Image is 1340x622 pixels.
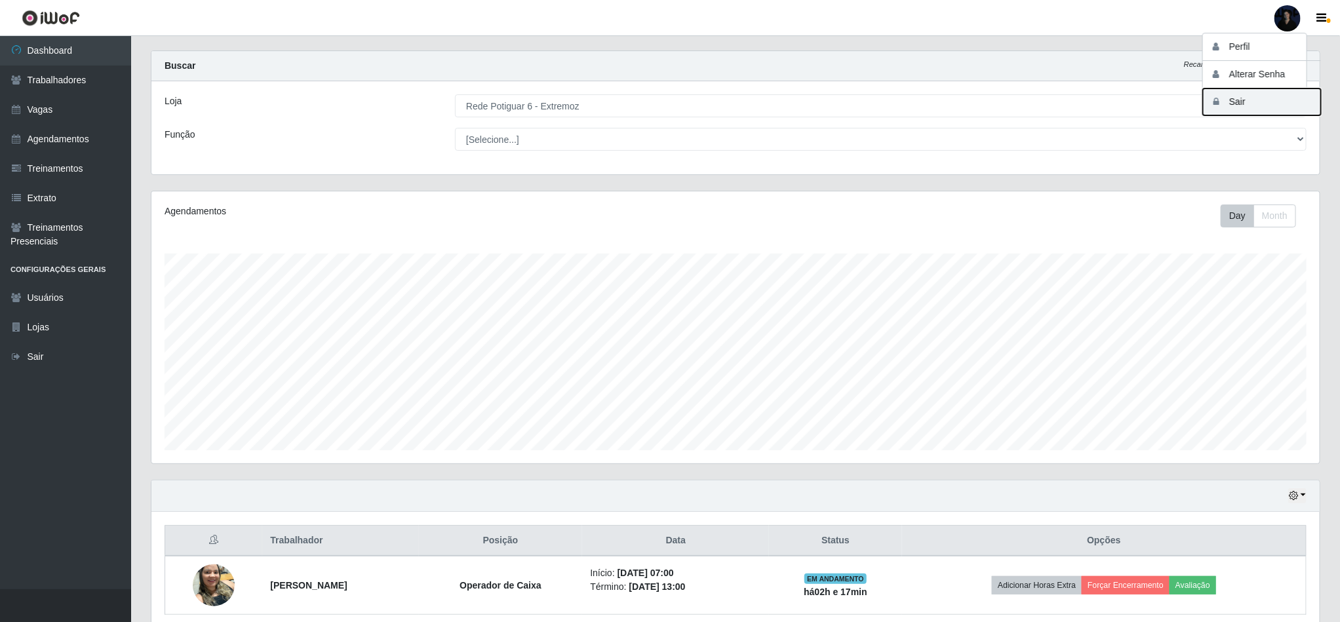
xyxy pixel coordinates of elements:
[902,526,1307,556] th: Opções
[22,10,80,26] img: CoreUI Logo
[1203,33,1321,61] button: Perfil
[1221,204,1254,227] button: Day
[992,576,1082,594] button: Adicionar Horas Extra
[1170,576,1216,594] button: Avaliação
[165,204,629,218] div: Agendamentos
[193,557,235,613] img: 1745102593554.jpeg
[1221,204,1296,227] div: First group
[165,94,182,108] label: Loja
[590,566,761,580] li: Início:
[262,526,418,556] th: Trabalhador
[165,60,195,71] strong: Buscar
[1082,576,1170,594] button: Forçar Encerramento
[1221,204,1307,227] div: Toolbar with button groups
[618,568,674,578] time: [DATE] 07:00
[1184,60,1291,68] i: Recarregando em 26 segundos...
[1203,61,1321,88] button: Alterar Senha
[804,573,867,584] span: EM ANDAMENTO
[1253,204,1296,227] button: Month
[165,128,195,142] label: Função
[629,581,686,592] time: [DATE] 13:00
[460,580,542,591] strong: Operador de Caixa
[769,526,902,556] th: Status
[419,526,583,556] th: Posição
[1203,88,1321,115] button: Sair
[270,580,347,591] strong: [PERSON_NAME]
[590,580,761,594] li: Término:
[582,526,769,556] th: Data
[804,587,867,597] strong: há 02 h e 17 min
